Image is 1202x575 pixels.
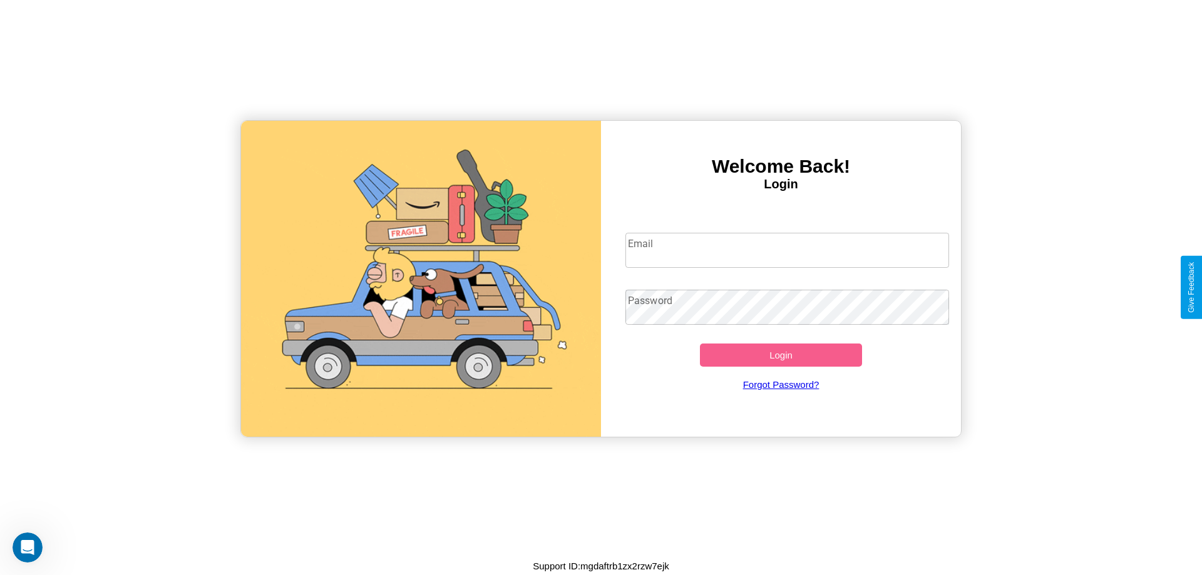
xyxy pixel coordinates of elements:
h3: Welcome Back! [601,156,961,177]
iframe: Intercom live chat [13,532,43,562]
div: Give Feedback [1187,262,1196,313]
img: gif [241,121,601,437]
button: Login [700,343,862,367]
a: Forgot Password? [619,367,943,402]
p: Support ID: mgdaftrb1zx2rzw7ejk [533,557,669,574]
h4: Login [601,177,961,191]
